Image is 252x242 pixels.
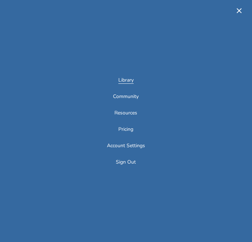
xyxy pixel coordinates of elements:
a: Pricing [119,127,134,133]
button: Sign Out [116,160,136,166]
a: Library [118,78,134,84]
a: Community [113,94,139,100]
a: Resources [115,110,138,117]
a: Account Settings [107,143,145,149]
